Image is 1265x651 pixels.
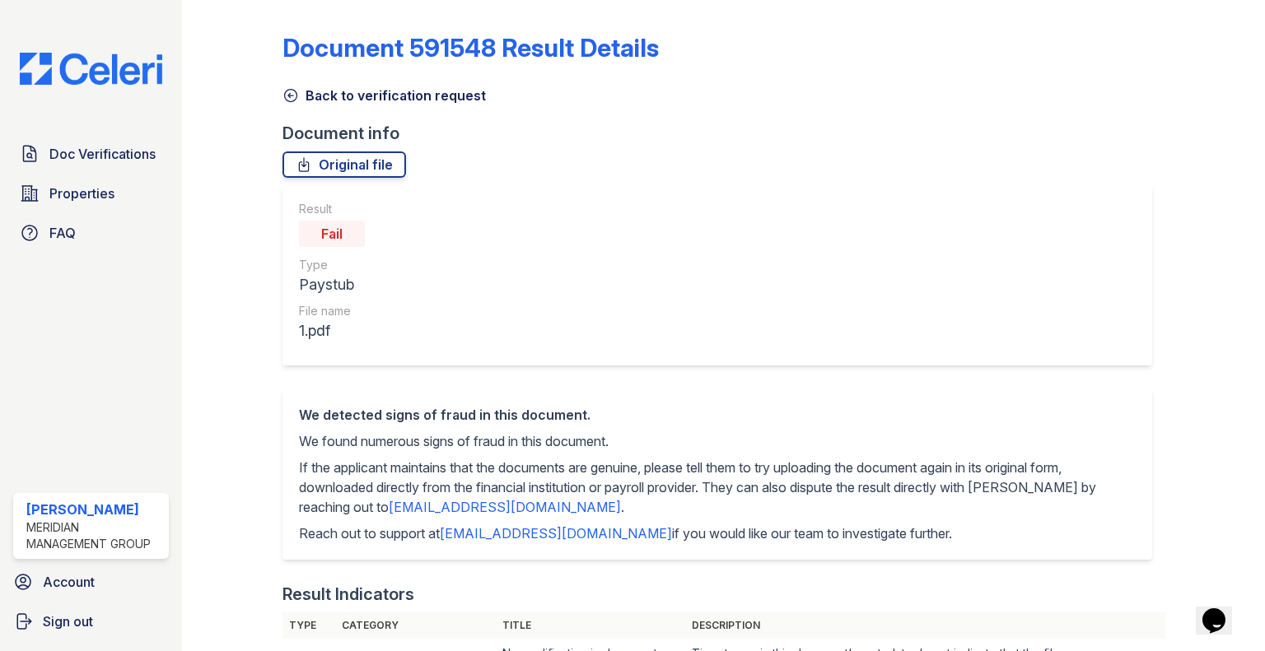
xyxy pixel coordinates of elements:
[299,458,1136,517] p: If the applicant maintains that the documents are genuine, please tell them to try uploading the ...
[282,583,414,606] div: Result Indicators
[299,431,1136,451] p: We found numerous signs of fraud in this document.
[440,525,672,542] a: [EMAIL_ADDRESS][DOMAIN_NAME]
[335,612,496,639] th: Category
[389,499,621,515] a: [EMAIL_ADDRESS][DOMAIN_NAME]
[26,500,162,519] div: [PERSON_NAME]
[299,201,365,217] div: Result
[1196,585,1249,635] iframe: chat widget
[282,122,1165,145] div: Document info
[299,405,1136,425] div: We detected signs of fraud in this document.
[282,86,486,105] a: Back to verification request
[282,33,659,63] a: Document 591548 Result Details
[7,565,175,598] a: Account
[282,612,335,639] th: Type
[43,611,93,631] span: Sign out
[43,572,95,592] span: Account
[299,319,365,342] div: 1.pdf
[13,137,169,170] a: Doc Verifications
[49,144,156,164] span: Doc Verifications
[26,519,162,552] div: Meridian Management Group
[49,184,114,203] span: Properties
[13,177,169,210] a: Properties
[685,612,1165,639] th: Description
[7,53,175,85] img: CE_Logo_Blue-a8612792a0a2168367f1c8372b55b34899dd931a85d93a1a3d3e32e68fde9ad4.png
[299,523,1136,543] p: Reach out to support at if you would like our team to investigate further.
[621,499,624,515] span: .
[7,605,175,638] a: Sign out
[282,151,406,178] a: Original file
[49,223,76,243] span: FAQ
[13,216,169,249] a: FAQ
[299,273,365,296] div: Paystub
[299,303,365,319] div: File name
[299,221,365,247] div: Fail
[496,612,685,639] th: Title
[299,257,365,273] div: Type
